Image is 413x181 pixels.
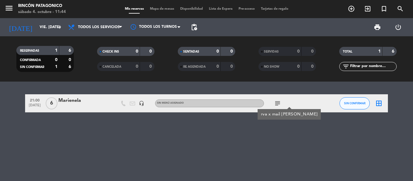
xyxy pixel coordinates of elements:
div: Rincón Patagonico [18,3,66,9]
input: Filtrar por nombre... [350,63,396,70]
button: SIN CONFIRMAR [340,97,370,109]
button: menu [5,4,14,15]
strong: 0 [216,64,219,69]
span: CONFIRMADA [20,59,41,62]
i: menu [5,4,14,13]
strong: 0 [311,64,315,69]
span: print [374,24,381,31]
span: Todos los servicios [78,25,120,29]
strong: 0 [297,64,300,69]
strong: 0 [311,49,315,53]
div: Marienela [58,97,110,105]
i: search [397,5,404,12]
strong: 1 [55,48,57,53]
strong: 1 [378,49,381,53]
div: rva x mail [PERSON_NAME] [261,111,318,118]
strong: 0 [230,49,234,53]
span: Lista de Espera [206,7,236,11]
strong: 0 [216,49,219,53]
strong: 0 [297,49,300,53]
i: border_all [375,100,382,107]
strong: 0 [136,64,138,69]
span: Pre-acceso [236,7,258,11]
strong: 0 [136,49,138,53]
i: [DATE] [5,21,37,34]
div: LOG OUT [388,18,408,36]
span: RE AGENDADA [183,65,206,68]
span: 6 [46,97,57,109]
strong: 0 [55,58,57,62]
span: Tarjetas de regalo [258,7,291,11]
span: pending_actions [190,24,198,31]
span: Disponibilidad [177,7,206,11]
i: filter_list [342,63,350,70]
span: TOTAL [343,50,352,53]
span: SIN CONFIRMAR [20,66,44,69]
span: Sin menú asignado [157,102,184,104]
span: Mapa de mesas [147,7,177,11]
span: SERVIDAS [264,50,279,53]
strong: 0 [69,58,72,62]
span: CHECK INS [102,50,119,53]
strong: 0 [149,49,153,53]
span: SENTADAS [183,50,199,53]
i: add_circle_outline [348,5,355,12]
span: NO SHOW [264,65,279,68]
i: power_settings_new [395,24,402,31]
div: sábado 4. octubre - 11:44 [18,9,66,15]
span: RESERVADAS [20,49,39,52]
i: subject [274,100,281,107]
i: arrow_drop_down [56,24,63,31]
strong: 6 [69,65,72,69]
span: SIN CONFIRMAR [344,102,366,105]
strong: 6 [392,49,395,53]
i: headset_mic [139,101,144,106]
strong: 6 [69,48,72,53]
strong: 0 [230,64,234,69]
span: 21:00 [27,96,42,103]
strong: 1 [55,65,57,69]
strong: 0 [149,64,153,69]
span: [DATE] [27,103,42,110]
i: exit_to_app [364,5,371,12]
i: turned_in_not [380,5,388,12]
span: Mis reservas [122,7,147,11]
span: CANCELADA [102,65,121,68]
